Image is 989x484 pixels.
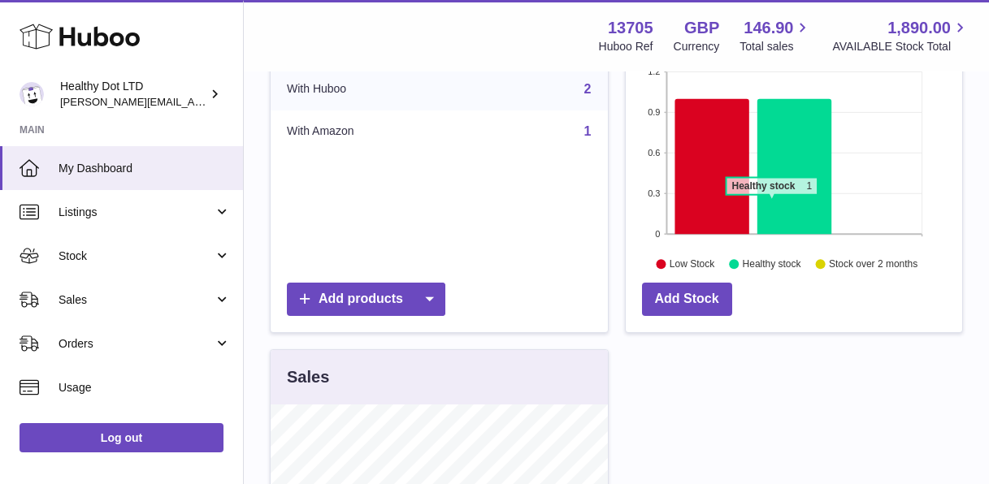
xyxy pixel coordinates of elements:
tspan: Healthy stock [731,180,795,192]
strong: GBP [684,17,719,39]
text: 1.2 [648,67,660,76]
text: Low Stock [669,258,714,270]
text: 0.9 [648,107,660,117]
td: With Amazon [271,110,455,153]
a: 1 [584,124,592,138]
a: Add Stock [642,283,732,316]
span: AVAILABLE Stock Total [832,39,969,54]
span: Orders [59,336,214,352]
span: Usage [59,380,231,395]
td: With Huboo [271,68,455,110]
span: [PERSON_NAME][EMAIL_ADDRESS][DOMAIN_NAME] [60,95,326,108]
a: 146.90 Total sales [740,17,812,54]
strong: 13705 [608,17,653,39]
text: Healthy stock [742,258,801,270]
div: Healthy Dot LTD [60,79,206,110]
tspan: 1 [806,180,812,192]
a: Log out [20,423,223,452]
div: Currency [674,39,720,54]
text: 0.6 [648,148,660,158]
div: Huboo Ref [599,39,653,54]
span: My Dashboard [59,161,231,176]
span: Total sales [740,39,812,54]
a: 2 [584,82,592,96]
h3: Sales [287,366,329,388]
span: 146.90 [744,17,793,39]
a: Add products [287,283,445,316]
text: Stock over 2 months [829,258,917,270]
a: 1,890.00 AVAILABLE Stock Total [832,17,969,54]
span: 1,890.00 [887,17,951,39]
text: 0.3 [648,188,660,198]
span: Sales [59,292,214,308]
img: Dorothy@healthydot.com [20,82,44,106]
span: Listings [59,205,214,220]
span: Stock [59,248,214,264]
text: 0 [655,229,660,239]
